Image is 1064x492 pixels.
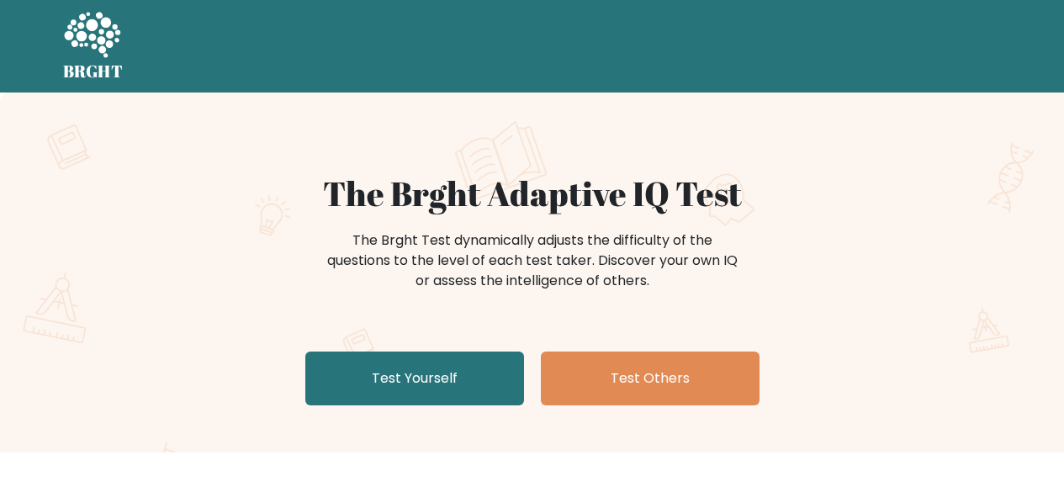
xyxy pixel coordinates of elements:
a: Test Others [541,352,760,405]
h1: The Brght Adaptive IQ Test [122,173,943,214]
a: BRGHT [63,7,124,86]
a: Test Yourself [305,352,524,405]
div: The Brght Test dynamically adjusts the difficulty of the questions to the level of each test take... [322,230,743,291]
h5: BRGHT [63,61,124,82]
